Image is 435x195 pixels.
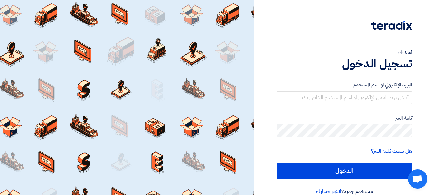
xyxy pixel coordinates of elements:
a: Open chat [408,169,427,189]
div: أهلا بك ... [277,49,412,57]
input: أدخل بريد العمل الإلكتروني او اسم المستخدم الخاص بك ... [277,91,412,104]
label: كلمة السر [277,114,412,122]
label: البريد الإلكتروني او اسم المستخدم [277,81,412,89]
a: هل نسيت كلمة السر؟ [371,147,412,155]
input: الدخول [277,163,412,179]
h1: تسجيل الدخول [277,57,412,71]
img: Teradix logo [371,21,412,30]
